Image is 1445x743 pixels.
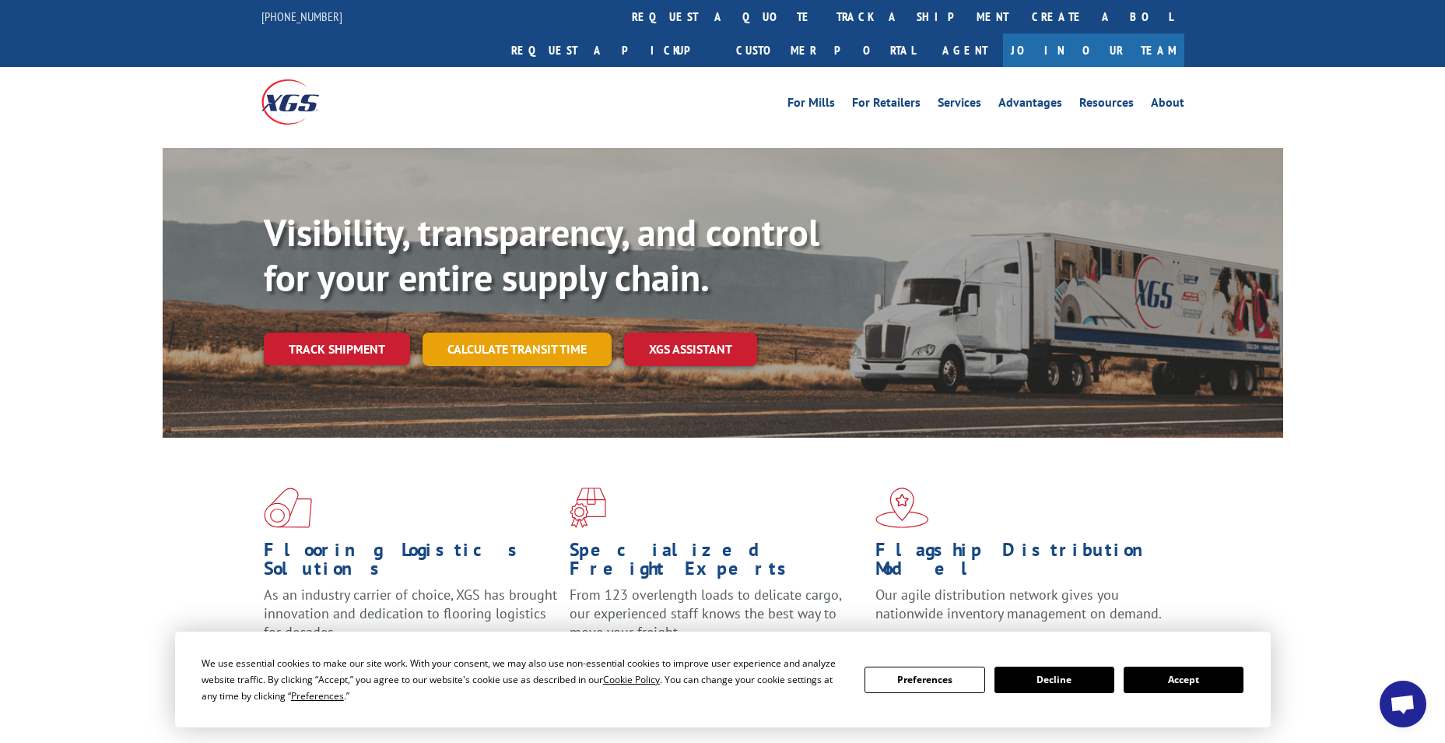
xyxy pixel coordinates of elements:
[261,9,342,24] a: [PHONE_NUMBER]
[1151,97,1184,114] a: About
[994,667,1114,693] button: Decline
[852,97,921,114] a: For Retailers
[998,97,1062,114] a: Advantages
[423,333,612,366] a: Calculate transit time
[291,689,344,703] span: Preferences
[175,632,1271,727] div: Cookie Consent Prompt
[264,333,410,365] a: Track shipment
[264,586,557,641] span: As an industry carrier of choice, XGS has brought innovation and dedication to flooring logistics...
[875,541,1170,586] h1: Flagship Distribution Model
[570,541,864,586] h1: Specialized Freight Experts
[1003,33,1184,67] a: Join Our Team
[1079,97,1134,114] a: Resources
[1124,667,1243,693] button: Accept
[570,488,606,528] img: xgs-icon-focused-on-flooring-red
[724,33,927,67] a: Customer Portal
[500,33,724,67] a: Request a pickup
[264,208,819,301] b: Visibility, transparency, and control for your entire supply chain.
[927,33,1003,67] a: Agent
[1380,681,1426,727] a: Open chat
[264,488,312,528] img: xgs-icon-total-supply-chain-intelligence-red
[603,673,660,686] span: Cookie Policy
[624,333,757,366] a: XGS ASSISTANT
[787,97,835,114] a: For Mills
[938,97,981,114] a: Services
[570,586,864,655] p: From 123 overlength loads to delicate cargo, our experienced staff knows the best way to move you...
[875,488,929,528] img: xgs-icon-flagship-distribution-model-red
[865,667,984,693] button: Preferences
[202,655,846,704] div: We use essential cookies to make our site work. With your consent, we may also use non-essential ...
[264,541,558,586] h1: Flooring Logistics Solutions
[875,586,1162,622] span: Our agile distribution network gives you nationwide inventory management on demand.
